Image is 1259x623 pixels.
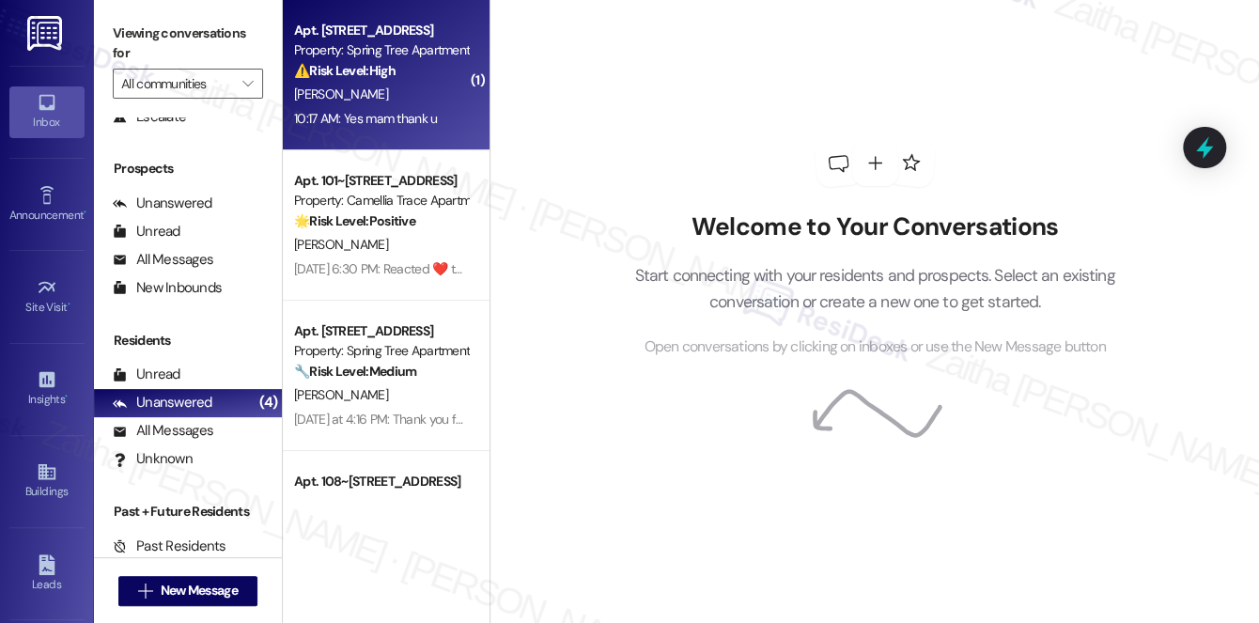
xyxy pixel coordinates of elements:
[161,581,238,600] span: New Message
[113,278,222,298] div: New Inbounds
[294,212,415,229] strong: 🌟 Risk Level: Positive
[84,206,86,219] span: •
[294,236,388,253] span: [PERSON_NAME]
[113,19,263,69] label: Viewing conversations for
[294,386,388,403] span: [PERSON_NAME]
[113,222,180,241] div: Unread
[294,472,468,491] div: Apt. 108~[STREET_ADDRESS]
[606,262,1143,316] p: Start connecting with your residents and prospects. Select an existing conversation or create a n...
[65,390,68,403] span: •
[9,549,85,600] a: Leads
[294,21,468,40] div: Apt. [STREET_ADDRESS]
[294,62,396,79] strong: ⚠️ Risk Level: High
[644,335,1105,359] span: Open conversations by clicking on inboxes or use the New Message button
[294,110,438,127] div: 10:17 AM: Yes mam thank u
[294,86,388,102] span: [PERSON_NAME]
[113,365,180,384] div: Unread
[255,388,282,417] div: (4)
[242,76,253,91] i: 
[9,86,85,137] a: Inbox
[118,576,257,606] button: New Message
[294,321,468,341] div: Apt. [STREET_ADDRESS]
[68,298,70,311] span: •
[294,40,468,60] div: Property: Spring Tree Apartments
[121,69,233,99] input: All communities
[9,456,85,506] a: Buildings
[94,502,282,522] div: Past + Future Residents
[9,364,85,414] a: Insights •
[113,194,212,213] div: Unanswered
[94,159,282,179] div: Prospects
[294,191,468,210] div: Property: Camellia Trace Apartments
[27,16,66,51] img: ResiDesk Logo
[294,341,468,361] div: Property: Spring Tree Apartments
[113,250,213,270] div: All Messages
[138,584,152,599] i: 
[294,363,416,380] strong: 🔧 Risk Level: Medium
[294,171,468,191] div: Apt. 101~[STREET_ADDRESS]
[113,537,226,556] div: Past Residents
[113,393,212,413] div: Unanswered
[606,212,1143,242] h2: Welcome to Your Conversations
[113,449,193,469] div: Unknown
[94,331,282,350] div: Residents
[113,107,186,127] div: Escalate
[9,272,85,322] a: Site Visit •
[113,421,213,441] div: All Messages
[294,260,746,277] div: [DATE] 6:30 PM: Reacted ❤️ to “[PERSON_NAME] (Camellia Trace Apartments): 😊”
